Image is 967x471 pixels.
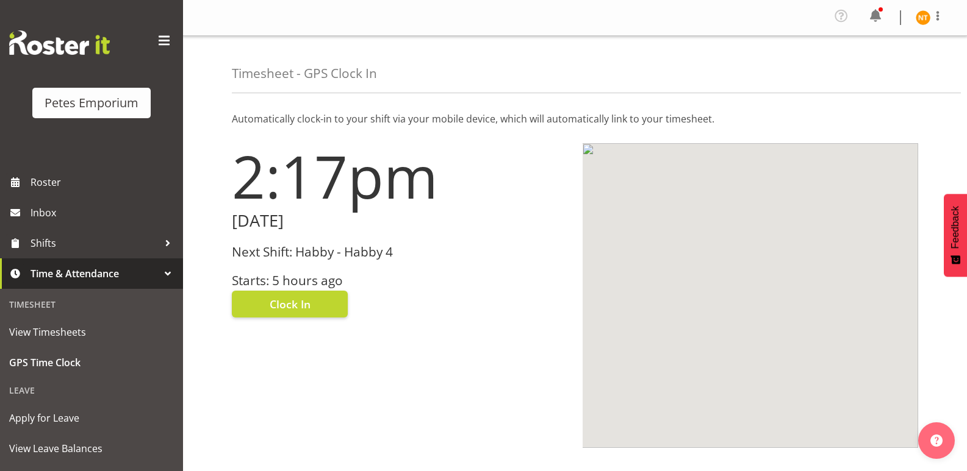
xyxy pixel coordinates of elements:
[944,194,967,277] button: Feedback - Show survey
[232,245,568,259] h3: Next Shift: Habby - Habby 4
[232,143,568,209] h1: 2:17pm
[3,433,180,464] a: View Leave Balances
[9,439,174,458] span: View Leave Balances
[232,274,568,288] h3: Starts: 5 hours ago
[31,204,177,222] span: Inbox
[31,234,159,252] span: Shifts
[3,317,180,347] a: View Timesheets
[9,353,174,372] span: GPS Time Clock
[3,292,180,317] div: Timesheet
[3,378,180,403] div: Leave
[9,409,174,427] span: Apply for Leave
[31,264,159,283] span: Time & Attendance
[232,66,377,80] h4: Timesheet - GPS Clock In
[232,211,568,230] h2: [DATE]
[31,173,177,191] span: Roster
[232,291,348,317] button: Clock In
[3,347,180,378] a: GPS Time Clock
[930,434,943,447] img: help-xxl-2.png
[950,206,961,249] span: Feedback
[9,323,174,341] span: View Timesheets
[232,112,918,126] p: Automatically clock-in to your shift via your mobile device, which will automatically link to you...
[270,296,311,312] span: Clock In
[3,403,180,433] a: Apply for Leave
[916,10,930,25] img: nicole-thomson8388.jpg
[9,30,110,55] img: Rosterit website logo
[45,94,138,112] div: Petes Emporium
